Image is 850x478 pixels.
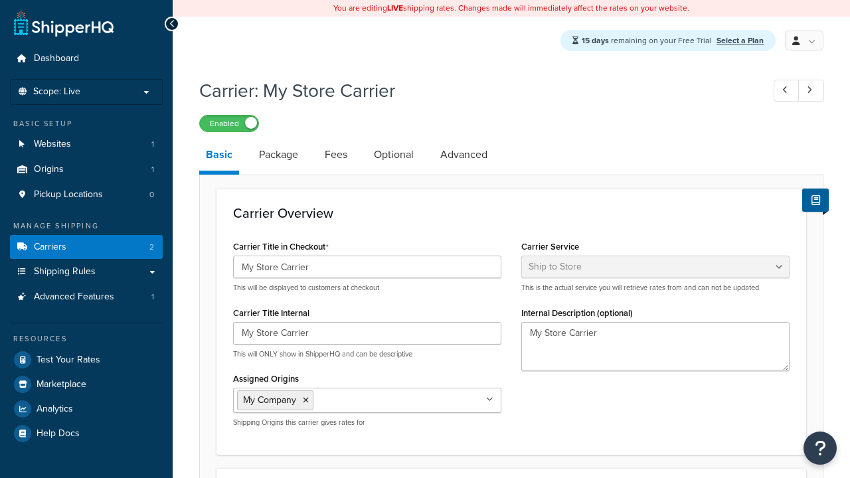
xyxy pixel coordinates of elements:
[10,260,163,284] a: Shipping Rules
[34,139,71,150] span: Websites
[387,2,403,14] b: LIVE
[521,308,633,318] label: Internal Description (optional)
[233,283,501,293] p: This will be displayed to customers at checkout
[10,422,163,445] a: Help Docs
[33,86,80,98] span: Scope: Live
[233,349,501,359] p: This will ONLY show in ShipperHQ and can be descriptive
[34,53,79,64] span: Dashboard
[199,139,239,175] a: Basic
[10,372,163,396] a: Marketplace
[34,291,114,303] span: Advanced Features
[34,164,64,175] span: Origins
[802,189,829,212] button: Show Help Docs
[10,285,163,309] li: Advanced Features
[233,308,309,318] label: Carrier Title Internal
[10,157,163,182] li: Origins
[10,220,163,232] div: Manage Shipping
[37,379,86,390] span: Marketplace
[199,78,749,104] h1: Carrier: My Store Carrier
[37,355,100,366] span: Test Your Rates
[233,206,790,220] h3: Carrier Overview
[582,35,713,46] span: remaining on your Free Trial
[10,235,163,260] li: Carriers
[367,139,420,171] a: Optional
[10,157,163,182] a: Origins1
[149,189,154,200] span: 0
[521,242,579,252] label: Carrier Service
[434,139,494,171] a: Advanced
[149,242,154,253] span: 2
[521,322,790,371] textarea: My Store Carrier
[774,80,800,102] a: Previous Record
[10,183,163,207] li: Pickup Locations
[37,404,73,415] span: Analytics
[233,242,329,252] label: Carrier Title in Checkout
[233,418,501,428] p: Shipping Origins this carrier gives rates for
[10,348,163,372] a: Test Your Rates
[233,374,299,384] label: Assigned Origins
[10,132,163,157] a: Websites1
[804,432,837,465] button: Open Resource Center
[521,283,790,293] p: This is the actual service you will retrieve rates from and can not be updated
[798,80,824,102] a: Next Record
[10,285,163,309] a: Advanced Features1
[243,393,296,407] span: My Company
[151,164,154,175] span: 1
[10,118,163,129] div: Basic Setup
[10,333,163,345] div: Resources
[252,139,305,171] a: Package
[34,242,66,253] span: Carriers
[34,189,103,200] span: Pickup Locations
[34,266,96,278] span: Shipping Rules
[37,428,80,439] span: Help Docs
[151,291,154,303] span: 1
[318,139,354,171] a: Fees
[151,139,154,150] span: 1
[10,397,163,421] a: Analytics
[10,132,163,157] li: Websites
[200,116,258,131] label: Enabled
[10,46,163,71] a: Dashboard
[10,183,163,207] a: Pickup Locations0
[582,35,609,46] strong: 15 days
[10,235,163,260] a: Carriers2
[717,35,764,46] a: Select a Plan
